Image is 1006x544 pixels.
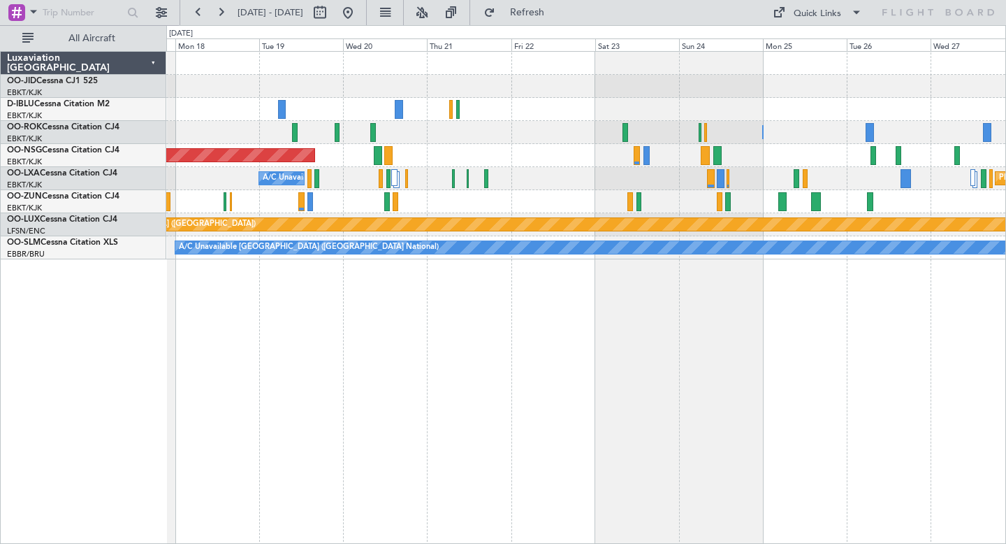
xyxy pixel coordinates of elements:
[343,38,427,51] div: Wed 20
[7,77,98,85] a: OO-JIDCessna CJ1 525
[7,169,117,178] a: OO-LXACessna Citation CJ4
[847,38,931,51] div: Tue 26
[498,8,557,17] span: Refresh
[179,237,439,258] div: A/C Unavailable [GEOGRAPHIC_DATA] ([GEOGRAPHIC_DATA] National)
[766,1,869,24] button: Quick Links
[7,226,45,236] a: LFSN/ENC
[259,38,343,51] div: Tue 19
[7,123,119,131] a: OO-ROKCessna Citation CJ4
[7,100,110,108] a: D-IBLUCessna Citation M2
[7,238,41,247] span: OO-SLM
[7,215,117,224] a: OO-LUXCessna Citation CJ4
[7,110,42,121] a: EBKT/KJK
[7,146,119,155] a: OO-NSGCessna Citation CJ4
[763,38,847,51] div: Mon 25
[7,180,42,190] a: EBKT/KJK
[7,238,118,247] a: OO-SLMCessna Citation XLS
[794,7,841,21] div: Quick Links
[7,169,40,178] span: OO-LXA
[169,28,193,40] div: [DATE]
[7,100,34,108] span: D-IBLU
[7,157,42,167] a: EBKT/KJK
[7,146,42,155] span: OO-NSG
[7,123,42,131] span: OO-ROK
[263,168,321,189] div: A/C Unavailable
[7,249,45,259] a: EBBR/BRU
[679,38,763,51] div: Sun 24
[36,34,147,43] span: All Aircraft
[238,6,303,19] span: [DATE] - [DATE]
[7,87,42,98] a: EBKT/KJK
[43,2,123,23] input: Trip Number
[7,192,119,201] a: OO-ZUNCessna Citation CJ4
[15,27,152,50] button: All Aircraft
[7,77,36,85] span: OO-JID
[175,38,259,51] div: Mon 18
[427,38,511,51] div: Thu 21
[595,38,679,51] div: Sat 23
[477,1,561,24] button: Refresh
[511,38,595,51] div: Fri 22
[7,192,42,201] span: OO-ZUN
[7,203,42,213] a: EBKT/KJK
[7,215,40,224] span: OO-LUX
[7,134,42,144] a: EBKT/KJK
